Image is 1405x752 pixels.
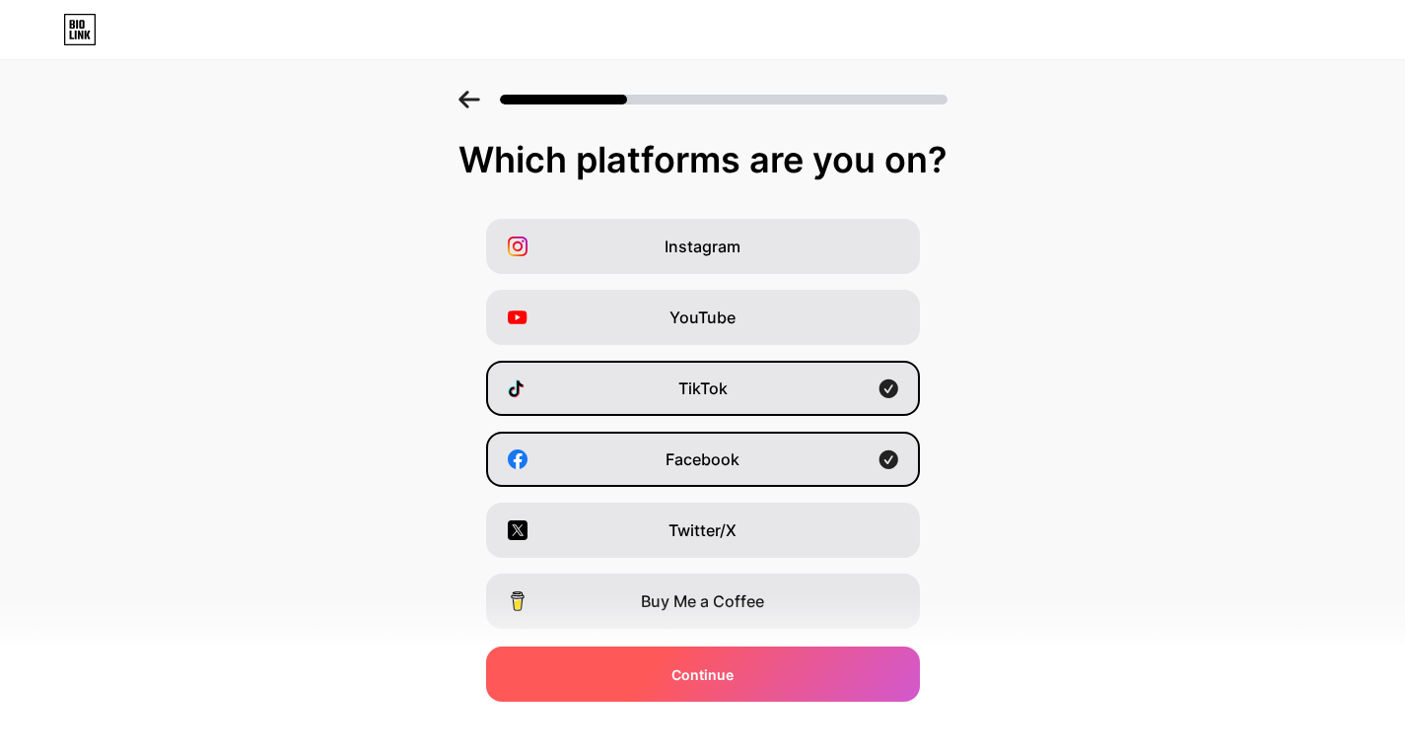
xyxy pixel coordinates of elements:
span: TikTok [678,376,728,400]
span: Instagram [665,235,740,258]
span: Continue [671,664,734,685]
span: Twitter/X [668,518,737,542]
span: YouTube [669,306,736,329]
span: Buy Me a Coffee [641,589,764,613]
span: Facebook [666,447,739,471]
div: Which platforms are you on? [20,140,1385,179]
